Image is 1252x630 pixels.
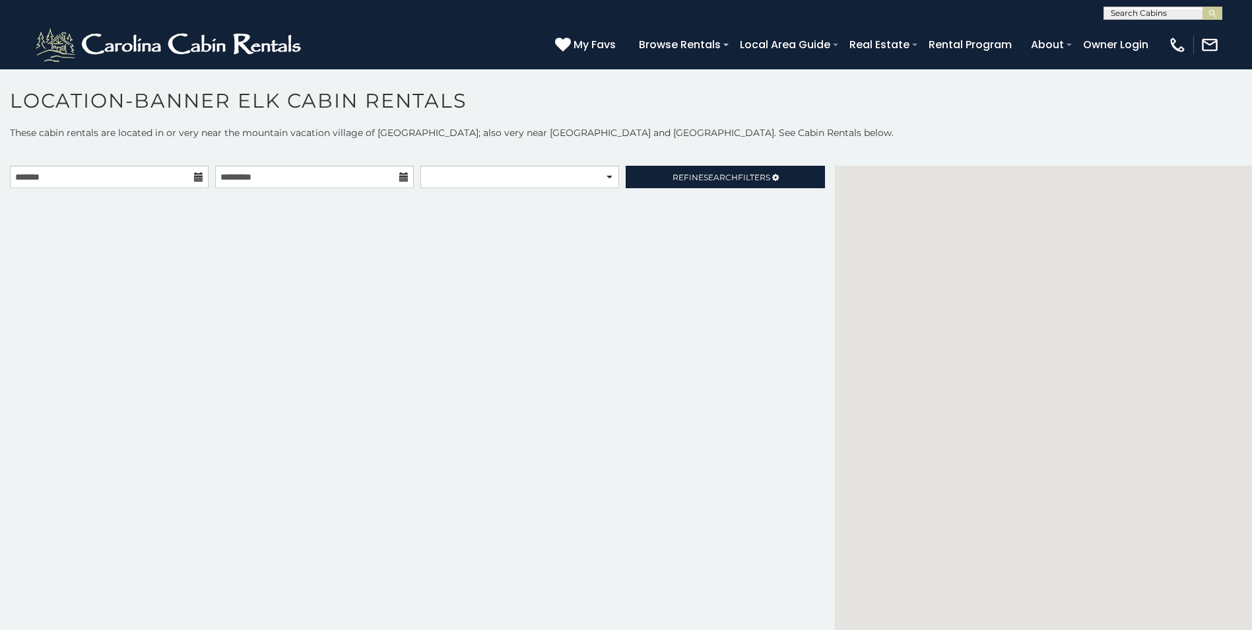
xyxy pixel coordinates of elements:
[733,33,837,56] a: Local Area Guide
[1076,33,1155,56] a: Owner Login
[1024,33,1071,56] a: About
[843,33,916,56] a: Real Estate
[632,33,727,56] a: Browse Rentals
[922,33,1018,56] a: Rental Program
[673,172,770,182] span: Refine Filters
[1168,36,1187,54] img: phone-regular-white.png
[704,172,738,182] span: Search
[626,166,824,188] a: RefineSearchFilters
[33,25,307,65] img: White-1-2.png
[1201,36,1219,54] img: mail-regular-white.png
[574,36,616,53] span: My Favs
[555,36,619,53] a: My Favs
